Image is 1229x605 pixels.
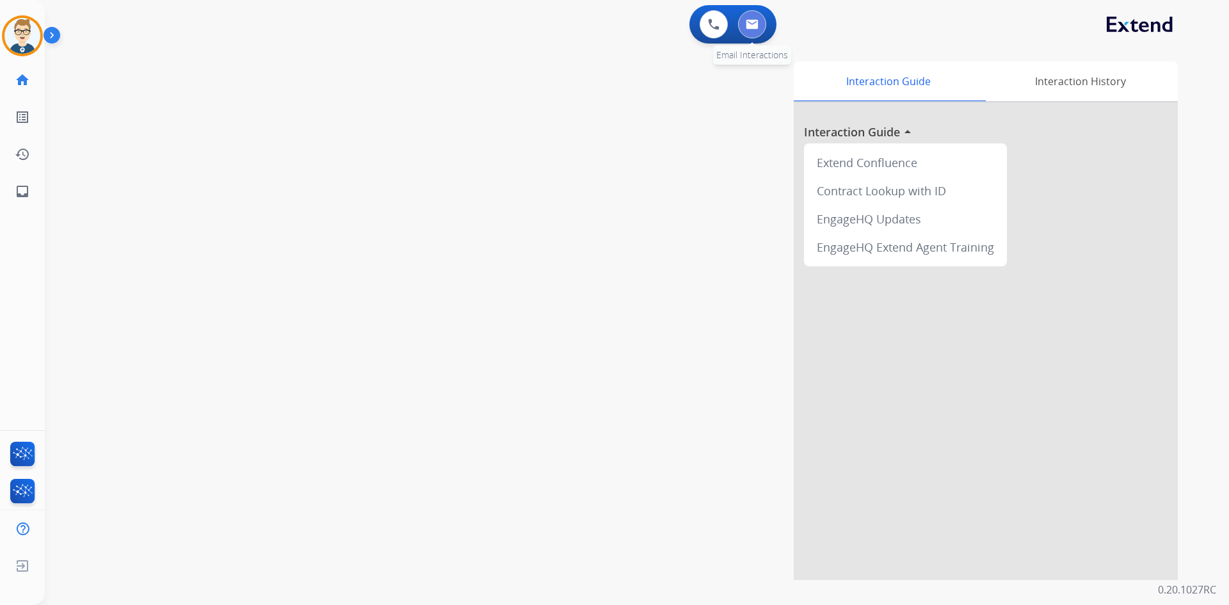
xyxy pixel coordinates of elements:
[794,61,983,101] div: Interaction Guide
[809,177,1002,205] div: Contract Lookup with ID
[15,109,30,125] mat-icon: list_alt
[809,205,1002,233] div: EngageHQ Updates
[1158,582,1216,597] p: 0.20.1027RC
[716,49,788,61] span: Email Interactions
[15,184,30,199] mat-icon: inbox
[15,72,30,88] mat-icon: home
[4,18,40,54] img: avatar
[809,233,1002,261] div: EngageHQ Extend Agent Training
[983,61,1178,101] div: Interaction History
[15,147,30,162] mat-icon: history
[809,149,1002,177] div: Extend Confluence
